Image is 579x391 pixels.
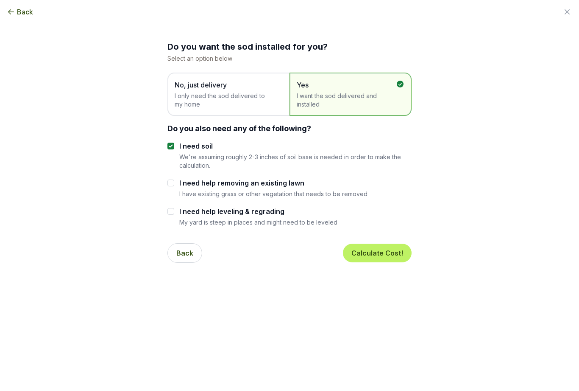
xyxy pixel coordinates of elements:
[179,153,412,169] p: We're assuming roughly 2-3 inches of soil base is needed in order to make the calculation.
[7,7,33,17] button: Back
[179,206,337,217] label: I need help leveling & regrading
[167,243,202,263] button: Back
[179,178,367,188] label: I need help removing an existing lawn
[17,7,33,17] span: Back
[297,80,396,90] span: Yes
[167,41,412,53] h2: Do you want the sod installed for you?
[167,123,412,134] div: Do you also need any of the following?
[297,92,396,109] span: I want the sod delivered and installed
[175,92,274,109] span: I only need the sod delivered to my home
[175,80,274,90] span: No, just delivery
[167,54,412,62] p: Select an option below
[179,190,367,198] p: I have existing grass or other vegetation that needs to be removed
[179,141,412,151] label: I need soil
[343,244,412,262] button: Calculate Cost!
[179,218,337,226] p: My yard is steep in places and might need to be leveled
